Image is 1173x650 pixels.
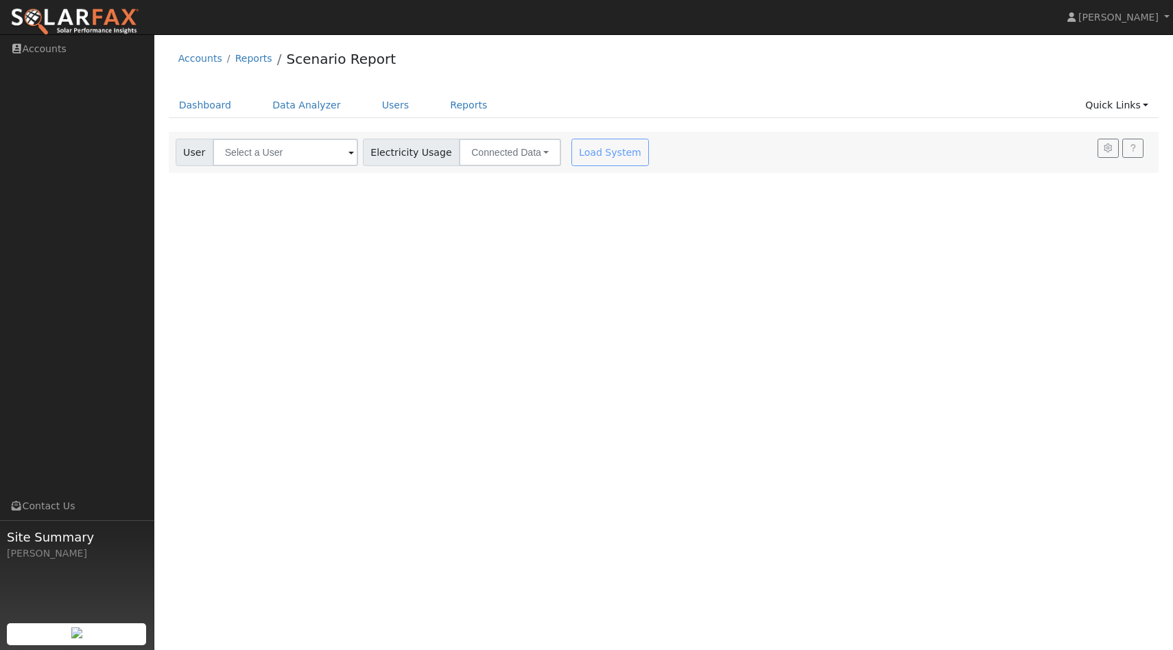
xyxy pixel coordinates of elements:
[262,93,351,118] a: Data Analyzer
[10,8,139,36] img: SolarFax
[178,53,222,64] a: Accounts
[7,546,147,561] div: [PERSON_NAME]
[169,93,242,118] a: Dashboard
[372,93,420,118] a: Users
[286,51,396,67] a: Scenario Report
[1078,12,1159,23] span: [PERSON_NAME]
[7,528,147,546] span: Site Summary
[1075,93,1159,118] a: Quick Links
[71,627,82,638] img: retrieve
[440,93,497,118] a: Reports
[235,53,272,64] a: Reports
